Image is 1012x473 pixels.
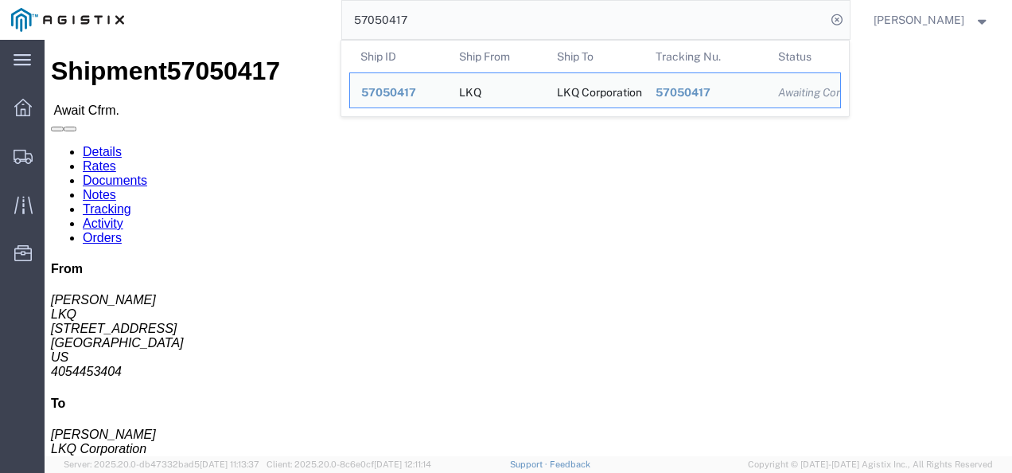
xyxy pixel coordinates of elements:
[644,41,767,72] th: Tracking Nu.
[748,458,993,471] span: Copyright © [DATE]-[DATE] Agistix Inc., All Rights Reserved
[267,459,431,469] span: Client: 2025.20.0-8c6e0cf
[767,41,841,72] th: Status
[655,84,756,101] div: 57050417
[873,10,991,29] button: [PERSON_NAME]
[874,11,964,29] span: Nathan Seeley
[374,459,431,469] span: [DATE] 12:11:14
[200,459,259,469] span: [DATE] 11:13:37
[510,459,550,469] a: Support
[655,86,710,99] span: 57050417
[546,41,644,72] th: Ship To
[361,86,416,99] span: 57050417
[64,459,259,469] span: Server: 2025.20.0-db47332bad5
[342,1,826,39] input: Search for shipment number, reference number
[447,41,546,72] th: Ship From
[45,40,1012,456] iframe: FS Legacy Container
[361,84,437,101] div: 57050417
[349,41,849,116] table: Search Results
[557,73,633,107] div: LKQ Corporation
[778,84,829,101] div: Awaiting Confirmation
[349,41,448,72] th: Ship ID
[550,459,590,469] a: Feedback
[11,8,124,32] img: logo
[458,73,481,107] div: LKQ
